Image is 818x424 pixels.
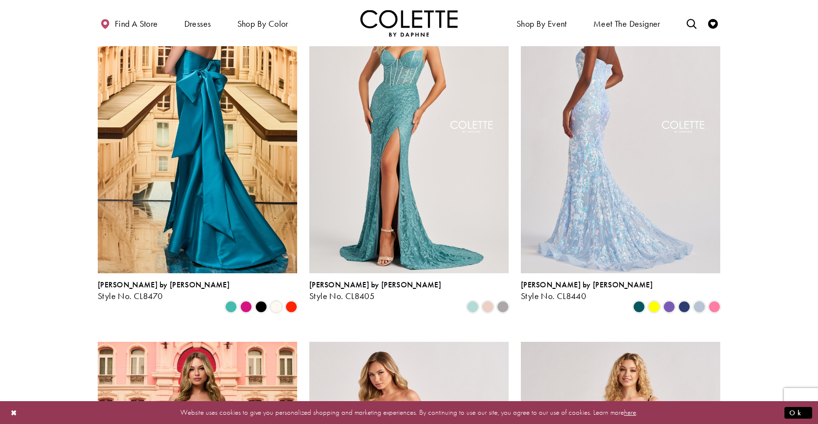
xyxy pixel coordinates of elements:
[98,10,160,36] a: Find a store
[285,301,297,313] i: Scarlet
[784,406,812,419] button: Submit Dialog
[663,301,675,313] i: Violet
[237,19,288,29] span: Shop by color
[591,10,663,36] a: Meet the designer
[516,19,567,29] span: Shop By Event
[98,290,162,301] span: Style No. CL8470
[482,301,494,313] i: Rose
[309,290,374,301] span: Style No. CL8405
[514,10,569,36] span: Shop By Event
[633,301,645,313] i: Spruce
[184,19,211,29] span: Dresses
[648,301,660,313] i: Yellow
[360,10,458,36] img: Colette by Daphne
[182,10,213,36] span: Dresses
[684,10,699,36] a: Toggle search
[240,301,252,313] i: Fuchsia
[624,407,636,417] a: here
[678,301,690,313] i: Navy Blue
[235,10,291,36] span: Shop by color
[497,301,509,313] i: Smoke
[225,301,237,313] i: Turquoise
[115,19,158,29] span: Find a store
[70,406,748,419] p: Website uses cookies to give you personalized shopping and marketing experiences. By continuing t...
[255,301,267,313] i: Black
[270,301,282,313] i: Diamond White
[309,280,441,290] span: [PERSON_NAME] by [PERSON_NAME]
[467,301,479,313] i: Sea Glass
[521,280,653,290] span: [PERSON_NAME] by [PERSON_NAME]
[694,301,705,313] i: Ice Blue
[521,290,586,301] span: Style No. CL8440
[309,281,441,301] div: Colette by Daphne Style No. CL8405
[98,281,230,301] div: Colette by Daphne Style No. CL8470
[6,404,22,421] button: Close Dialog
[521,281,653,301] div: Colette by Daphne Style No. CL8440
[98,280,230,290] span: [PERSON_NAME] by [PERSON_NAME]
[709,301,720,313] i: Cotton Candy
[706,10,720,36] a: Check Wishlist
[360,10,458,36] a: Visit Home Page
[593,19,660,29] span: Meet the designer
